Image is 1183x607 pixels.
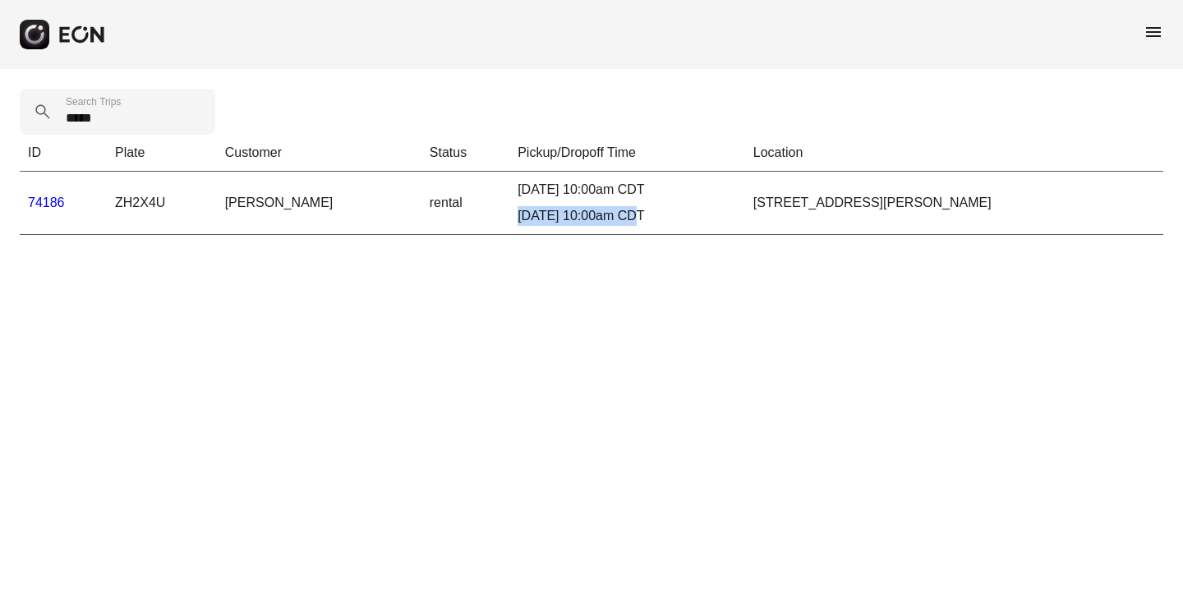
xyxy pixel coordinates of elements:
div: [DATE] 10:00am CDT [518,180,737,200]
a: 74186 [28,195,65,209]
label: Search Trips [66,95,121,108]
th: Location [745,135,1163,172]
th: Customer [217,135,421,172]
th: ID [20,135,107,172]
th: Status [421,135,509,172]
td: [STREET_ADDRESS][PERSON_NAME] [745,172,1163,235]
div: [DATE] 10:00am CDT [518,206,737,226]
span: menu [1144,22,1163,42]
th: Plate [107,135,217,172]
th: Pickup/Dropoff Time [509,135,745,172]
td: [PERSON_NAME] [217,172,421,235]
td: rental [421,172,509,235]
td: ZH2X4U [107,172,217,235]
